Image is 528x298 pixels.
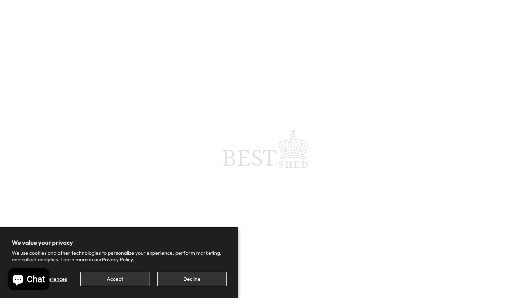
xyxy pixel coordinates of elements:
[102,256,134,263] a: Privacy Policy.
[157,272,227,286] button: Decline
[80,272,150,286] button: Accept
[12,239,227,246] h2: We value your privacy
[12,250,227,263] p: We use cookies and other technologies to personalize your experience, perform marketing, and coll...
[6,268,52,292] inbox-online-store-chat: Shopify online store chat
